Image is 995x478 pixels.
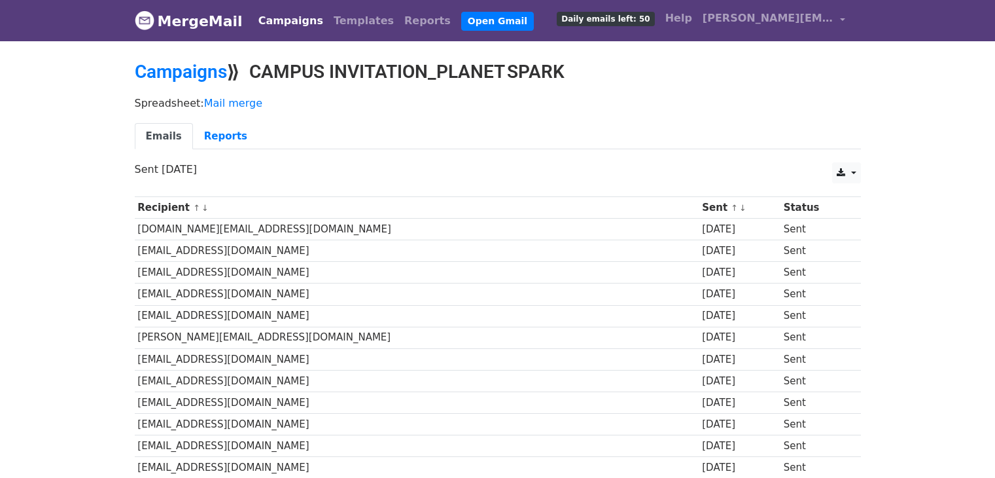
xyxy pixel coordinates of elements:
img: MergeMail logo [135,10,154,30]
a: Daily emails left: 50 [551,5,659,31]
div: [DATE] [702,265,777,280]
div: [DATE] [702,308,777,323]
span: Daily emails left: 50 [557,12,654,26]
td: Sent [780,284,850,305]
p: Spreadsheet: [135,96,861,110]
a: [PERSON_NAME][EMAIL_ADDRESS][DOMAIN_NAME] [697,5,850,36]
td: [DOMAIN_NAME][EMAIL_ADDRESS][DOMAIN_NAME] [135,219,699,240]
div: [DATE] [702,395,777,411]
a: ↓ [201,203,209,213]
td: [EMAIL_ADDRESS][DOMAIN_NAME] [135,240,699,262]
a: Emails [135,123,193,150]
a: Reports [193,123,258,150]
div: [DATE] [702,439,777,454]
a: ↓ [739,203,746,213]
a: Reports [399,8,456,34]
div: [DATE] [702,244,777,259]
th: Status [780,197,850,219]
td: [EMAIL_ADDRESS][DOMAIN_NAME] [135,348,699,370]
td: Sent [780,327,850,348]
a: Help [660,5,697,31]
span: [PERSON_NAME][EMAIL_ADDRESS][DOMAIN_NAME] [703,10,833,26]
td: [EMAIL_ADDRESS][DOMAIN_NAME] [135,414,699,435]
td: [EMAIL_ADDRESS][DOMAIN_NAME] [135,262,699,284]
td: Sent [780,370,850,392]
div: [DATE] [702,287,777,302]
a: Open Gmail [461,12,534,31]
a: Templates [328,8,399,34]
td: Sent [780,392,850,413]
td: Sent [780,348,850,370]
div: [DATE] [702,330,777,345]
a: Campaigns [135,61,227,83]
td: [PERSON_NAME][EMAIL_ADDRESS][DOMAIN_NAME] [135,327,699,348]
td: Sent [780,240,850,262]
td: Sent [780,219,850,240]
div: [DATE] [702,417,777,432]
td: Sent [780,435,850,457]
a: MergeMail [135,7,243,35]
td: [EMAIL_ADDRESS][DOMAIN_NAME] [135,370,699,392]
a: ↑ [193,203,200,213]
div: [DATE] [702,222,777,237]
a: Campaigns [253,8,328,34]
p: Sent [DATE] [135,162,861,176]
td: [EMAIL_ADDRESS][DOMAIN_NAME] [135,284,699,305]
th: Recipient [135,197,699,219]
div: [DATE] [702,352,777,367]
td: [EMAIL_ADDRESS][DOMAIN_NAME] [135,305,699,327]
div: [DATE] [702,374,777,389]
a: ↑ [731,203,738,213]
td: Sent [780,414,850,435]
td: Sent [780,305,850,327]
div: [DATE] [702,460,777,475]
th: Sent [699,197,780,219]
td: Sent [780,262,850,284]
a: Mail merge [204,97,262,109]
td: [EMAIL_ADDRESS][DOMAIN_NAME] [135,392,699,413]
td: [EMAIL_ADDRESS][DOMAIN_NAME] [135,435,699,457]
h2: ⟫ CAMPUS INVITATION_PLANET SPARK [135,61,861,83]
